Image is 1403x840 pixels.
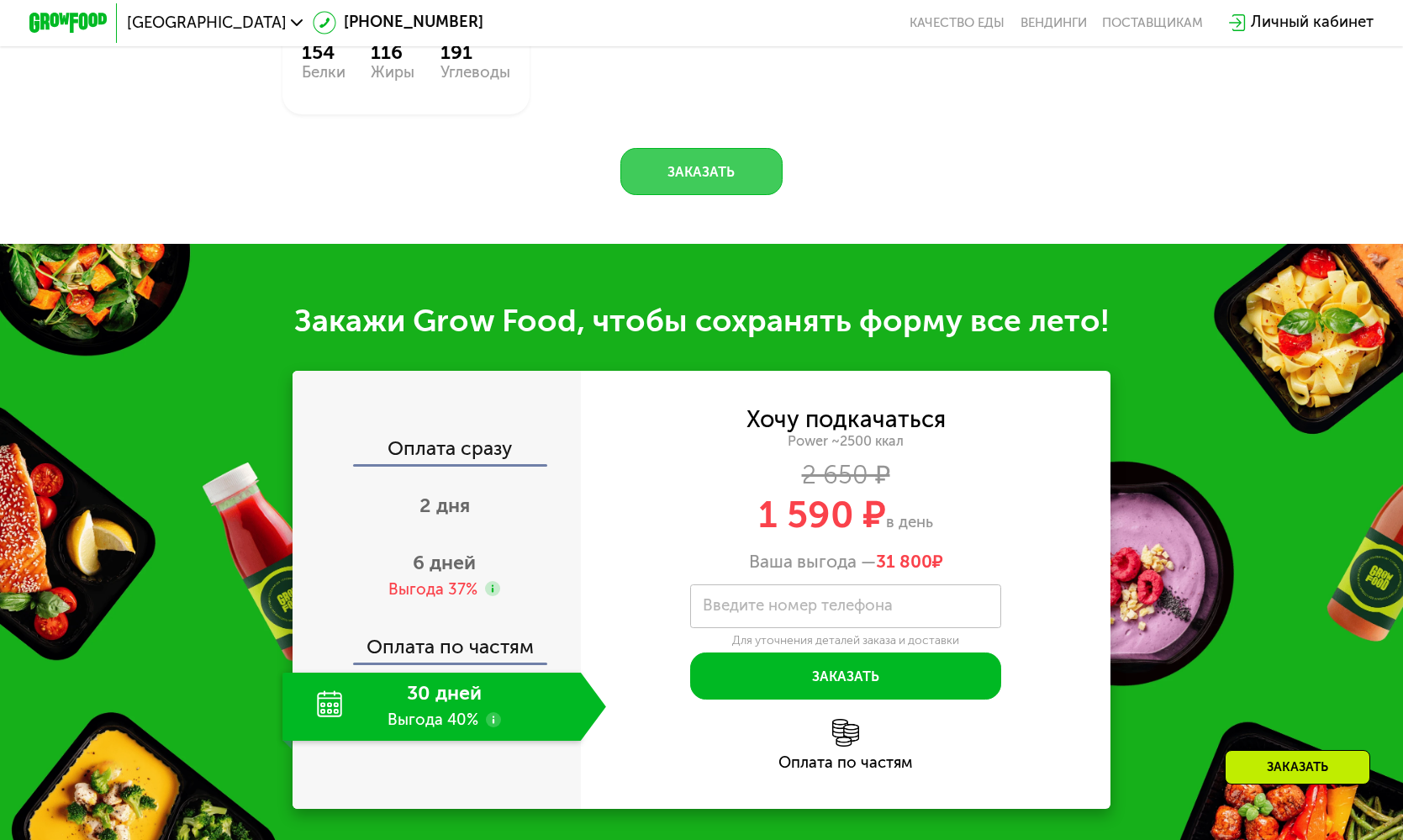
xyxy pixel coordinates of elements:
span: 1 590 ₽ [758,493,886,536]
div: Power ~2500 ккал [581,433,1111,451]
div: Оплата сразу [294,439,581,464]
button: Заказать [620,148,783,195]
div: Ваша выгода — [581,551,1111,572]
span: ₽ [876,551,943,572]
span: [GEOGRAPHIC_DATA] [127,15,287,31]
div: Для уточнения деталей заказа и доставки [690,633,1002,648]
div: Оплата по частям [294,618,581,663]
span: 2 дня [419,494,470,517]
div: Личный кабинет [1251,11,1374,34]
a: Вендинги [1021,15,1087,31]
div: 2 650 ₽ [581,465,1111,487]
div: Хочу подкачаться [746,409,946,431]
div: Заказать [1225,750,1370,785]
div: Углеводы [440,65,510,81]
div: 116 [371,41,414,65]
div: 154 [302,41,345,65]
span: 31 800 [876,551,932,572]
div: Выгода 37% [388,579,477,601]
a: Качество еды [910,15,1005,31]
div: поставщикам [1102,15,1203,31]
span: в день [886,513,933,531]
a: [PHONE_NUMBER] [313,11,483,34]
img: l6xcnZfty9opOoJh.png [832,719,859,746]
div: Белки [302,65,345,81]
span: 6 дней [413,551,476,574]
div: 191 [440,41,510,65]
div: Жиры [371,65,414,81]
label: Введите номер телефона [703,600,893,611]
button: Заказать [690,652,1002,700]
div: Оплата по частям [581,755,1111,771]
